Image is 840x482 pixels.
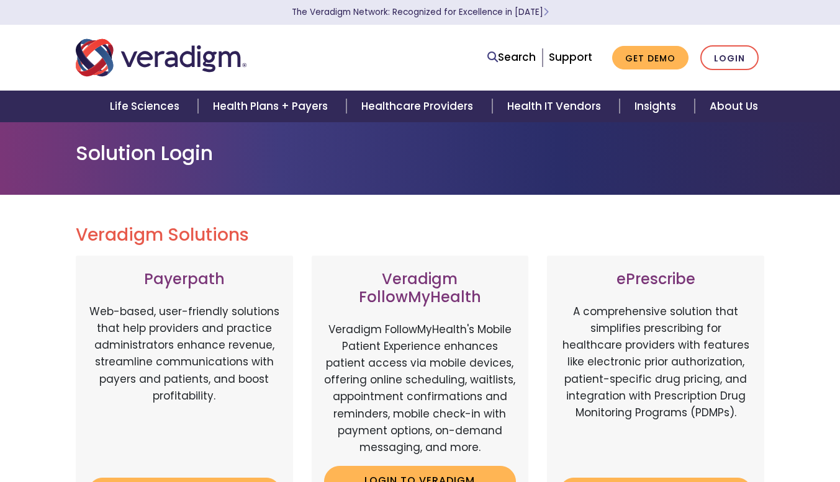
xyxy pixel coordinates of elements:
a: Health Plans + Payers [198,91,346,122]
a: Health IT Vendors [492,91,620,122]
a: Healthcare Providers [346,91,492,122]
h3: Veradigm FollowMyHealth [324,270,517,306]
span: Learn More [543,6,549,18]
a: Insights [620,91,695,122]
a: Support [549,50,592,65]
a: Life Sciences [95,91,198,122]
a: The Veradigm Network: Recognized for Excellence in [DATE]Learn More [292,6,549,18]
a: Get Demo [612,46,689,70]
h3: Payerpath [88,270,281,288]
p: Veradigm FollowMyHealth's Mobile Patient Experience enhances patient access via mobile devices, o... [324,321,517,457]
img: Veradigm logo [76,37,246,78]
h3: ePrescribe [559,270,752,288]
p: Web-based, user-friendly solutions that help providers and practice administrators enhance revenu... [88,303,281,468]
h2: Veradigm Solutions [76,225,765,246]
a: Search [487,49,536,66]
a: Login [700,45,759,71]
a: About Us [695,91,773,122]
h1: Solution Login [76,141,765,165]
p: A comprehensive solution that simplifies prescribing for healthcare providers with features like ... [559,303,752,468]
